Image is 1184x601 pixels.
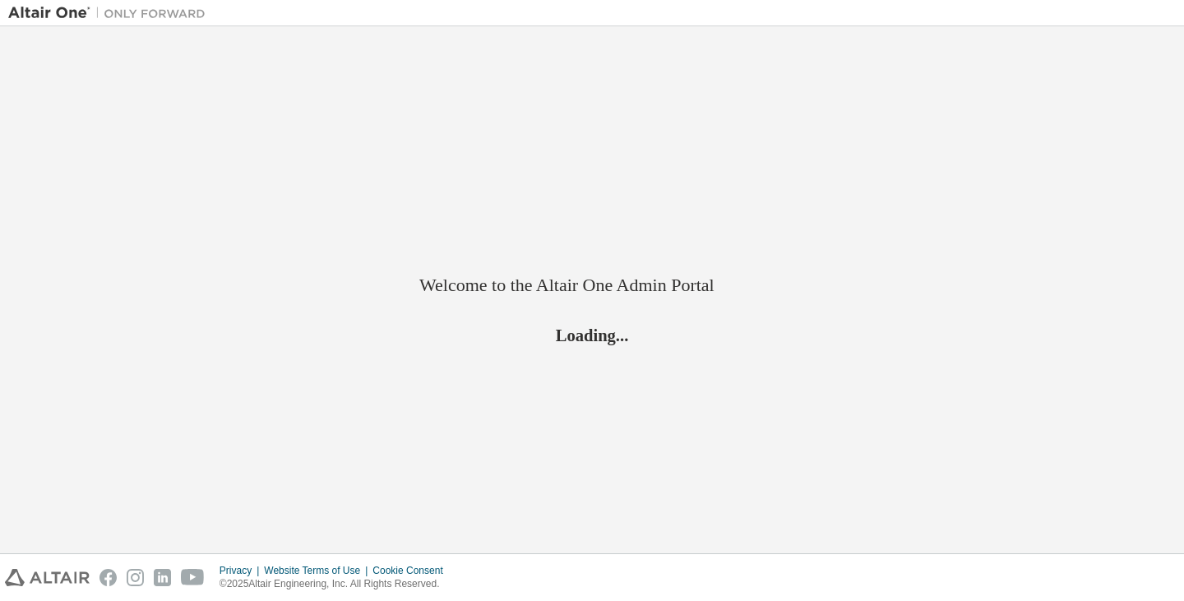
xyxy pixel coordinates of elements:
img: facebook.svg [99,569,117,586]
img: linkedin.svg [154,569,171,586]
h2: Loading... [419,324,765,345]
div: Website Terms of Use [264,564,372,577]
div: Cookie Consent [372,564,452,577]
p: © 2025 Altair Engineering, Inc. All Rights Reserved. [220,577,453,591]
img: altair_logo.svg [5,569,90,586]
img: Altair One [8,5,214,21]
img: instagram.svg [127,569,144,586]
img: youtube.svg [181,569,205,586]
h2: Welcome to the Altair One Admin Portal [419,274,765,297]
div: Privacy [220,564,264,577]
